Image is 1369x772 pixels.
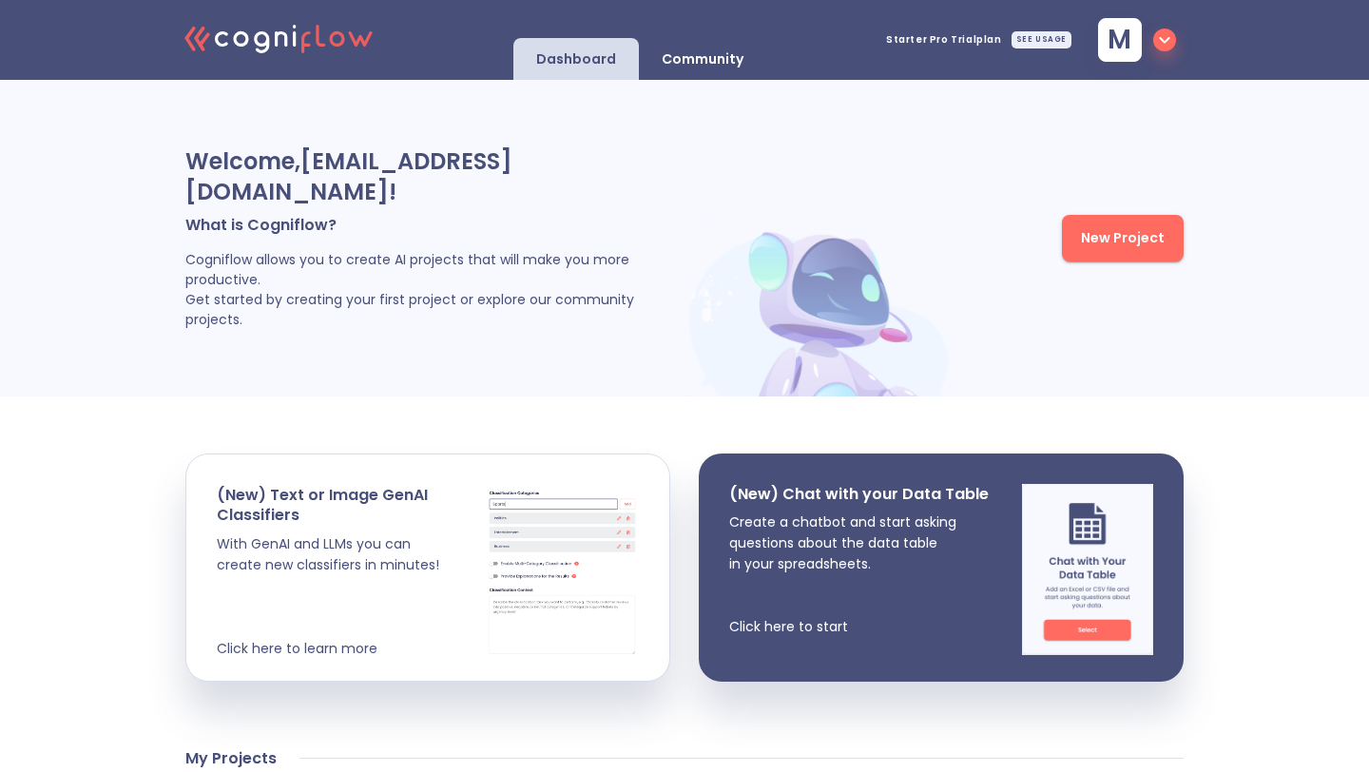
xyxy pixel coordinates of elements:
img: cards stack img [486,485,639,656]
p: Cogniflow allows you to create AI projects that will make you more productive. Get started by cre... [185,250,684,330]
p: Community [662,50,743,68]
span: New Project [1081,226,1165,250]
h4: My Projects [185,749,277,768]
p: Welcome, [EMAIL_ADDRESS][DOMAIN_NAME] ! [185,146,684,207]
p: With GenAI and LLMs you can create new classifiers in minutes! Click here to learn more [217,533,486,659]
img: header robot [684,216,959,396]
p: (New) Text or Image GenAI Classifiers [217,485,486,526]
span: m [1108,27,1131,53]
p: Create a chatbot and start asking questions about the data table in your spreadsheets. Click here... [729,511,989,637]
p: What is Cogniflow? [185,215,684,235]
p: Dashboard [536,50,616,68]
button: New Project [1062,215,1184,261]
img: chat img [1022,484,1153,655]
div: SEE USAGE [1012,31,1071,48]
p: (New) Chat with your Data Table [729,484,989,504]
span: Starter Pro Trial plan [886,35,1002,45]
button: m [1083,12,1184,68]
